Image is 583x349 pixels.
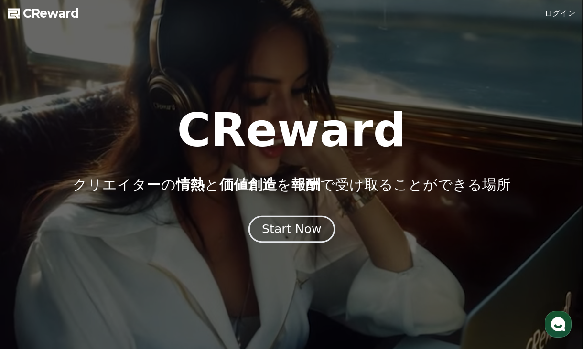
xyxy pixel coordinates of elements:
a: Settings [123,270,184,294]
span: Messages [79,285,108,292]
a: Home [3,270,63,294]
a: CReward [8,6,79,21]
a: ログイン [545,8,575,19]
button: Start Now [248,215,335,243]
span: 情熱 [176,176,205,193]
a: Start Now [250,226,333,235]
span: 報酬 [291,176,320,193]
a: Messages [63,270,123,294]
div: Start Now [262,221,321,237]
span: Settings [141,284,165,292]
span: CReward [23,6,79,21]
p: クリエイターの と を で受け取ることができる場所 [73,176,511,193]
h1: CReward [177,107,406,153]
span: Home [24,284,41,292]
span: 価値創造 [219,176,277,193]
